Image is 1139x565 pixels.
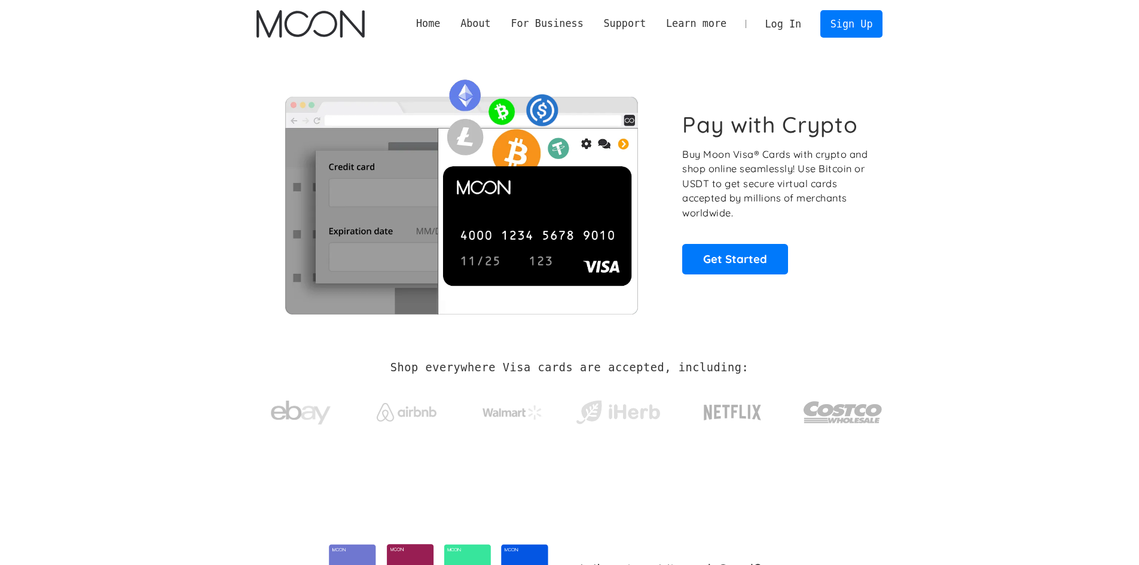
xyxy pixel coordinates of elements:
a: Get Started [682,244,788,274]
div: For Business [501,16,594,31]
img: Moon Cards let you spend your crypto anywhere Visa is accepted. [256,71,666,314]
h2: Shop everywhere Visa cards are accepted, including: [390,361,749,374]
img: Airbnb [377,403,436,422]
a: Home [406,16,450,31]
a: Sign Up [820,10,883,37]
a: Netflix [679,386,786,433]
h1: Pay with Crypto [682,111,858,138]
img: ebay [271,394,331,432]
a: Log In [755,11,811,37]
img: iHerb [573,397,662,428]
div: Learn more [656,16,737,31]
p: Buy Moon Visa® Cards with crypto and shop online seamlessly! Use Bitcoin or USDT to get secure vi... [682,147,869,221]
div: About [460,16,491,31]
img: Netflix [703,398,762,427]
div: Learn more [666,16,726,31]
div: For Business [511,16,583,31]
a: Airbnb [362,391,451,427]
img: Costco [803,390,883,435]
img: Moon Logo [256,10,365,38]
a: home [256,10,365,38]
img: Walmart [483,405,542,420]
a: Walmart [468,393,557,426]
a: Costco [803,378,883,441]
a: ebay [256,382,346,438]
a: iHerb [573,385,662,434]
div: Support [594,16,656,31]
div: About [450,16,500,31]
div: Support [603,16,646,31]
